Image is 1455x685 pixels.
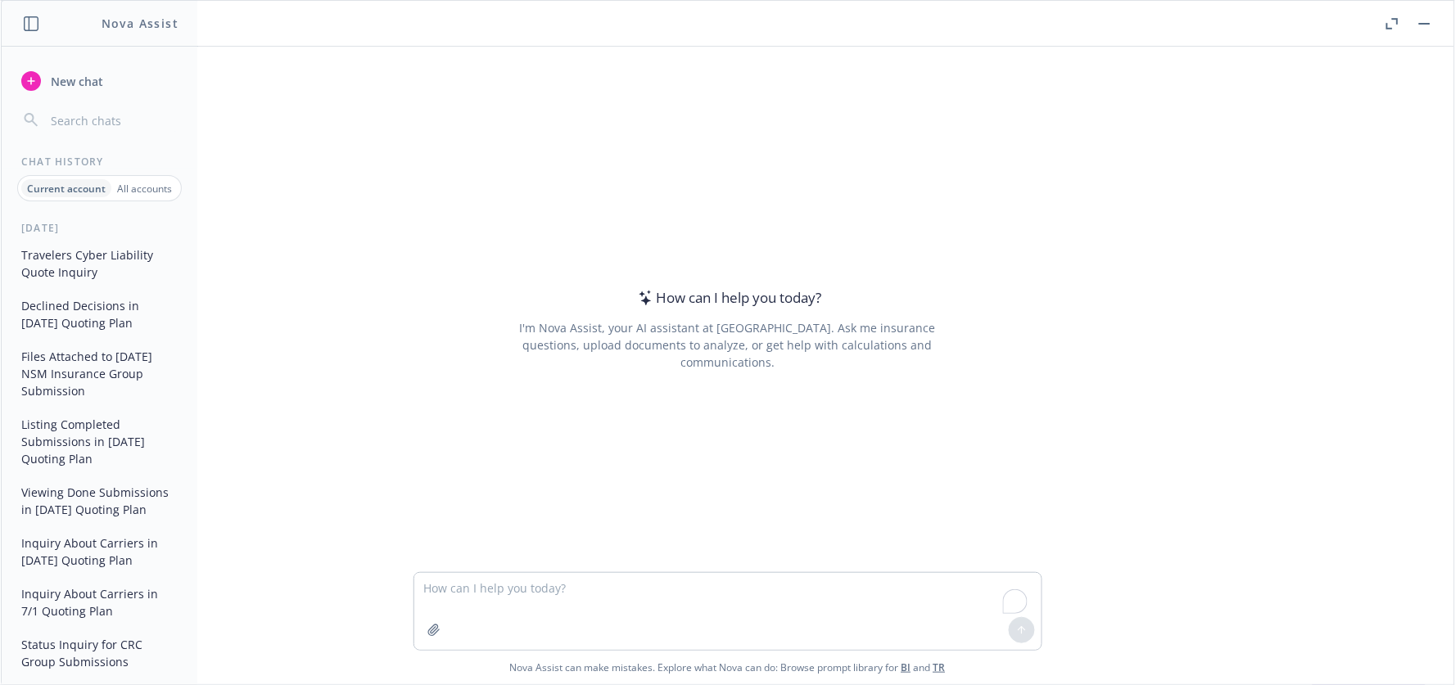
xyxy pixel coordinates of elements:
[15,631,184,675] button: Status Inquiry for CRC Group Submissions
[7,651,1448,684] span: Nova Assist can make mistakes. Explore what Nova can do: Browse prompt library for and
[15,66,184,96] button: New chat
[634,287,822,309] div: How can I help you today?
[15,241,184,286] button: Travelers Cyber Liability Quote Inquiry
[47,73,103,90] span: New chat
[15,479,184,523] button: Viewing Done Submissions in [DATE] Quoting Plan
[15,411,184,472] button: Listing Completed Submissions in [DATE] Quoting Plan
[15,580,184,624] button: Inquiry About Carriers in 7/1 Quoting Plan
[414,573,1042,650] textarea: To enrich screen reader interactions, please activate Accessibility in Grammarly extension settings
[2,221,197,235] div: [DATE]
[497,319,958,371] div: I'm Nova Assist, your AI assistant at [GEOGRAPHIC_DATA]. Ask me insurance questions, upload docum...
[933,660,946,674] a: TR
[27,182,106,196] p: Current account
[15,292,184,336] button: Declined Decisions in [DATE] Quoting Plan
[15,530,184,574] button: Inquiry About Carriers in [DATE] Quoting Plan
[47,109,178,132] input: Search chats
[117,182,172,196] p: All accounts
[2,155,197,169] div: Chat History
[15,343,184,404] button: Files Attached to [DATE] NSM Insurance Group Submission
[901,660,911,674] a: BI
[102,15,178,32] h1: Nova Assist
